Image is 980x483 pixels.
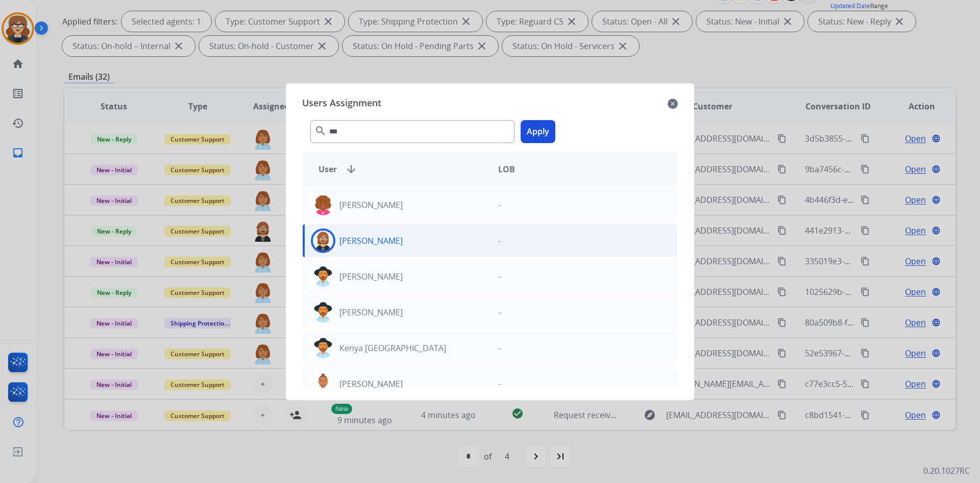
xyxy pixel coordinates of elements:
[521,120,555,143] button: Apply
[498,199,501,211] p: -
[498,163,515,175] span: LOB
[498,270,501,283] p: -
[339,306,403,318] p: [PERSON_NAME]
[314,125,327,137] mat-icon: search
[339,270,403,283] p: [PERSON_NAME]
[498,235,501,247] p: -
[345,163,357,175] mat-icon: arrow_downward
[498,378,501,390] p: -
[498,306,501,318] p: -
[339,342,446,354] p: Kenya [GEOGRAPHIC_DATA]
[302,96,381,112] span: Users Assignment
[498,342,501,354] p: -
[310,163,490,175] div: User
[339,378,403,390] p: [PERSON_NAME]
[668,98,678,110] mat-icon: close
[339,235,403,247] p: [PERSON_NAME]
[339,199,403,211] p: [PERSON_NAME]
